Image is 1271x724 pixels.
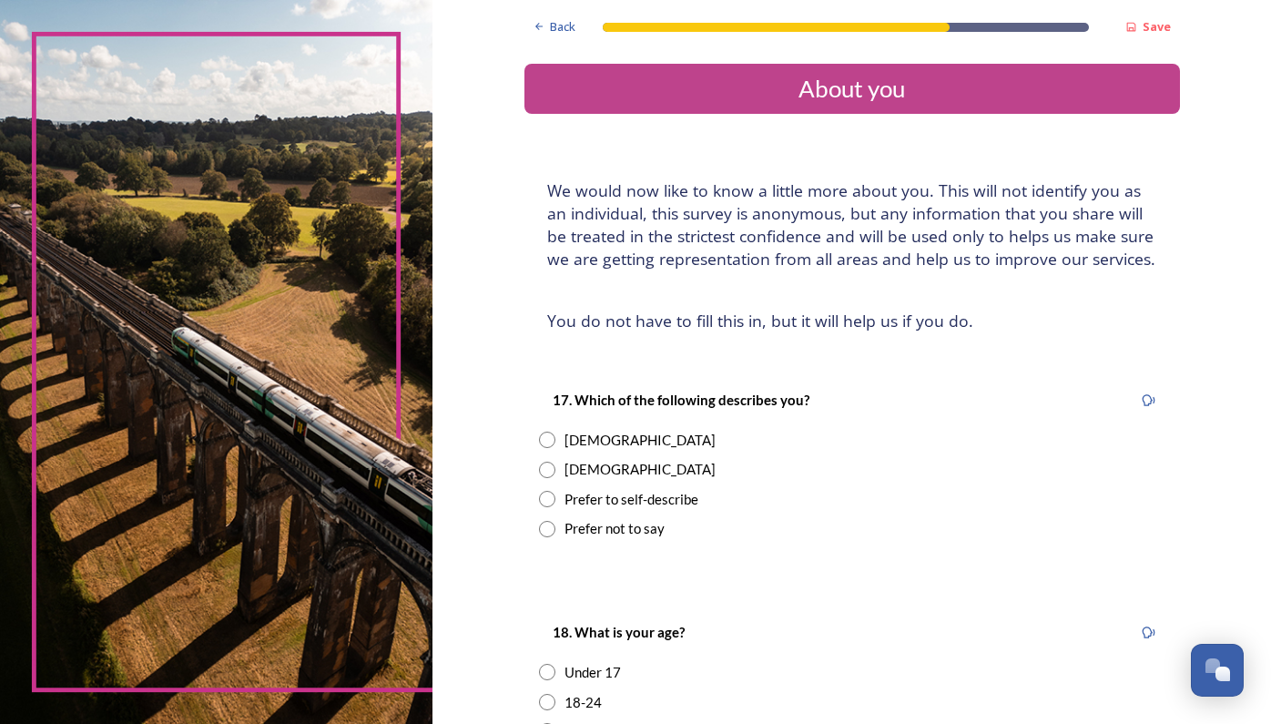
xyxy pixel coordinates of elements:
div: [DEMOGRAPHIC_DATA] [564,459,716,480]
div: About you [532,71,1173,107]
h4: We would now like to know a little more about you. This will not identify you as an individual, t... [547,179,1157,270]
strong: 18. What is your age? [553,624,685,640]
div: 18-24 [564,692,602,713]
div: Prefer not to say [564,518,665,539]
h4: You do not have to fill this in, but it will help us if you do. [547,310,1157,332]
div: Under 17 [564,662,621,683]
strong: Save [1143,18,1171,35]
div: Prefer to self-describe [564,489,698,510]
span: Back [550,18,575,36]
strong: 17. Which of the following describes you? [553,392,809,408]
button: Open Chat [1191,644,1244,697]
div: [DEMOGRAPHIC_DATA] [564,430,716,451]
